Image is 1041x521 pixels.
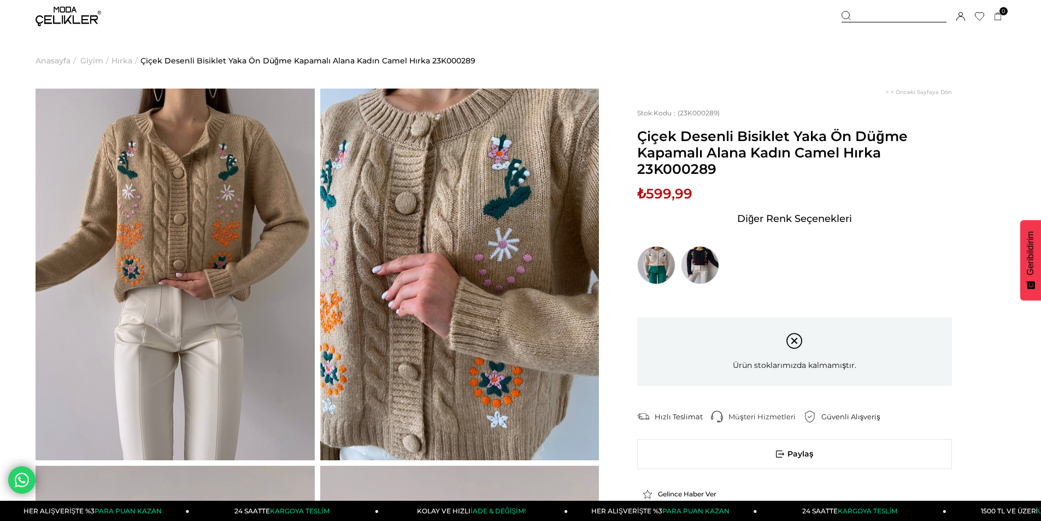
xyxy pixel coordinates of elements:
[36,33,70,89] a: Anasayfa
[1026,231,1036,276] span: Geribildirim
[821,412,889,422] div: Güvenli Alışveriş
[757,501,946,521] a: 24 SAATTEKARGOYA TESLİM
[838,507,897,515] span: KARGOYA TESLİM
[637,109,678,117] span: Stok Kodu
[804,411,816,423] img: security.png
[681,246,719,284] img: Çiçek Desenli Bisiklet Yaka Ön Düğme Kapamalı Alana Kadın Siyah Hırka 23K000289
[886,89,952,96] a: < < Önceki Sayfaya Dön
[638,440,951,469] span: Paylaş
[994,13,1002,21] a: 0
[36,89,315,460] img: Alana Hırka 23K000289
[737,210,852,227] span: Diğer Renk Seçenekleri
[1020,220,1041,301] button: Geribildirim - Show survey
[80,33,111,89] li: >
[111,33,132,89] a: Hırka
[637,246,675,284] img: Çiçek Desenli Bisiklet Yaka Ön Düğme Kapamalı Alana Kadın Ekru Hırka 23K000289
[711,411,723,423] img: call-center.png
[320,89,599,460] img: Alana Hırka 23K000289
[637,185,692,202] span: ₺599,99
[728,412,804,422] div: Müşteri Hizmetleri
[270,507,329,515] span: KARGOYA TESLİM
[643,489,737,499] a: Gelince Haber Ver
[470,507,525,515] span: İADE & DEĞİŞİM!
[568,501,757,521] a: HER ALIŞVERİŞTE %3PARA PUAN KAZAN
[637,411,649,423] img: shipping.png
[111,33,140,89] li: >
[655,412,711,422] div: Hızlı Teslimat
[662,507,730,515] span: PARA PUAN KAZAN
[637,109,720,117] span: (23K000289)
[637,317,952,386] div: Ürün stoklarımızda kalmamıştır.
[80,33,103,89] a: Giyim
[999,7,1008,15] span: 0
[379,501,568,521] a: KOLAY VE HIZLIİADE & DEĞİŞİM!
[658,490,716,498] span: Gelince Haber Ver
[190,501,379,521] a: 24 SAATTEKARGOYA TESLİM
[36,33,79,89] li: >
[36,7,101,26] img: logo
[95,507,162,515] span: PARA PUAN KAZAN
[637,128,952,177] span: Çiçek Desenli Bisiklet Yaka Ön Düğme Kapamalı Alana Kadın Camel Hırka 23K000289
[140,33,475,89] a: Çiçek Desenli Bisiklet Yaka Ön Düğme Kapamalı Alana Kadın Camel Hırka 23K000289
